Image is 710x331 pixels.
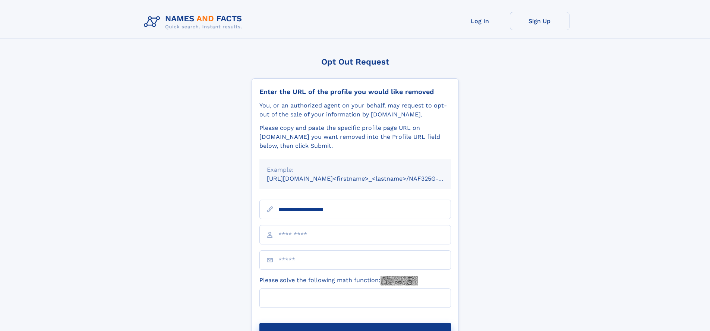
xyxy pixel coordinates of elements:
a: Sign Up [510,12,569,30]
img: Logo Names and Facts [141,12,248,32]
label: Please solve the following math function: [259,276,418,285]
div: Opt Out Request [252,57,459,66]
a: Log In [450,12,510,30]
div: You, or an authorized agent on your behalf, may request to opt-out of the sale of your informatio... [259,101,451,119]
div: Example: [267,165,444,174]
small: [URL][DOMAIN_NAME]<firstname>_<lastname>/NAF325G-xxxxxxxx [267,175,465,182]
div: Please copy and paste the specific profile page URL on [DOMAIN_NAME] you want removed into the Pr... [259,124,451,150]
div: Enter the URL of the profile you would like removed [259,88,451,96]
